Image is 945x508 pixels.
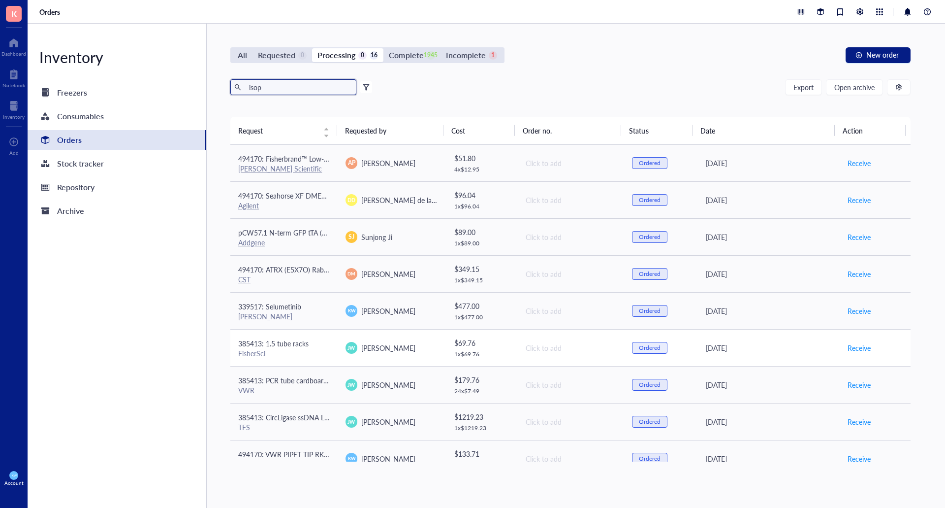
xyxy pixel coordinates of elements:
div: $ 349.15 [454,264,509,274]
div: Click to add [526,269,616,279]
div: 0 [358,51,367,60]
div: [DATE] [706,195,831,205]
span: JW [347,381,355,389]
span: Open archive [834,83,875,91]
div: Click to add [526,232,616,242]
a: Addgene [238,237,265,247]
button: Receive [847,377,871,393]
div: Click to add [526,342,616,353]
a: Orders [28,130,206,150]
span: Receive [848,416,871,427]
div: Processing [317,48,355,62]
a: Inventory [3,98,25,120]
div: Inventory [28,47,206,67]
span: 494170: ATRX (E5X7O) Rabbit mAb [238,265,348,274]
th: Cost [443,117,514,144]
button: Receive [847,451,871,467]
div: $ 89.00 [454,227,509,237]
button: Receive [847,229,871,245]
span: Export [793,83,814,91]
a: Notebook [2,67,25,88]
div: Ordered [639,196,661,204]
a: Orders [39,7,62,16]
span: 385413: 1.5 tube racks [238,339,309,348]
div: [DATE] [706,416,831,427]
a: Consumables [28,106,206,126]
div: $ 179.76 [454,374,509,385]
span: [PERSON_NAME] [361,454,415,464]
div: [DATE] [706,158,831,169]
a: Agilent [238,201,259,210]
td: Click to add [517,440,624,477]
div: segmented control [230,47,504,63]
button: Receive [847,340,871,356]
button: New order [846,47,911,63]
span: JW [347,418,355,426]
td: Click to add [517,218,624,255]
div: Click to add [526,379,616,390]
td: Click to add [517,181,624,218]
div: Notebook [2,82,25,88]
div: Click to add [526,195,616,205]
div: 1 x $ 477.00 [454,313,509,321]
div: Repository [57,180,94,194]
div: Archive [57,204,84,218]
div: Ordered [639,233,661,241]
span: 385413: CircLigase ssDNA Ligase, 5000 U [238,412,365,422]
div: 1 x $ 69.76 [454,350,509,358]
span: Sunjong Ji [361,232,392,242]
div: 1 [489,51,497,60]
button: Receive [847,303,871,319]
div: [DATE] [706,269,831,279]
div: All [238,48,247,62]
div: Ordered [639,455,661,463]
div: [DATE] [706,305,831,316]
div: $ 477.00 [454,301,509,311]
input: Find orders in table [245,80,352,95]
div: 1 x $ 349.15 [454,276,509,284]
a: Dashboard [1,35,26,57]
div: Ordered [639,418,661,426]
div: VWR [238,386,330,395]
div: [PERSON_NAME] [238,312,330,321]
div: Add [9,150,19,156]
span: Receive [848,379,871,390]
span: [PERSON_NAME] de la [PERSON_NAME] [361,195,488,205]
th: Date [693,117,835,144]
span: DM [348,271,355,277]
td: Click to add [517,292,624,329]
span: Receive [848,232,871,242]
div: Orders [57,133,82,147]
a: Freezers [28,83,206,102]
a: Archive [28,201,206,221]
div: Click to add [526,453,616,464]
div: Ordered [639,159,661,167]
span: Receive [848,195,871,205]
span: Receive [848,305,871,316]
th: Order no. [515,117,622,144]
div: Freezers [57,86,87,100]
div: Ordered [639,270,661,278]
span: KW [347,455,355,462]
div: Complete [389,48,423,62]
div: Inventory [3,114,25,120]
div: [DATE] [706,453,831,464]
td: Click to add [517,403,624,440]
span: SJ [348,233,354,241]
span: [PERSON_NAME] [361,158,415,168]
div: Ordered [639,307,661,315]
span: 385413: PCR tube cardboard freezer boxes [238,375,370,385]
div: 4 x $ 12.95 [454,166,509,173]
div: 0 [298,51,307,60]
div: Account [4,480,24,486]
span: [PERSON_NAME] [361,417,415,427]
button: Receive [847,192,871,208]
div: Click to add [526,416,616,427]
div: [DATE] [706,342,831,353]
span: [PERSON_NAME] [361,380,415,390]
button: Receive [847,414,871,430]
span: DD [347,196,355,204]
a: CST [238,274,251,284]
div: Requested [258,48,295,62]
div: [DATE] [706,232,831,242]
